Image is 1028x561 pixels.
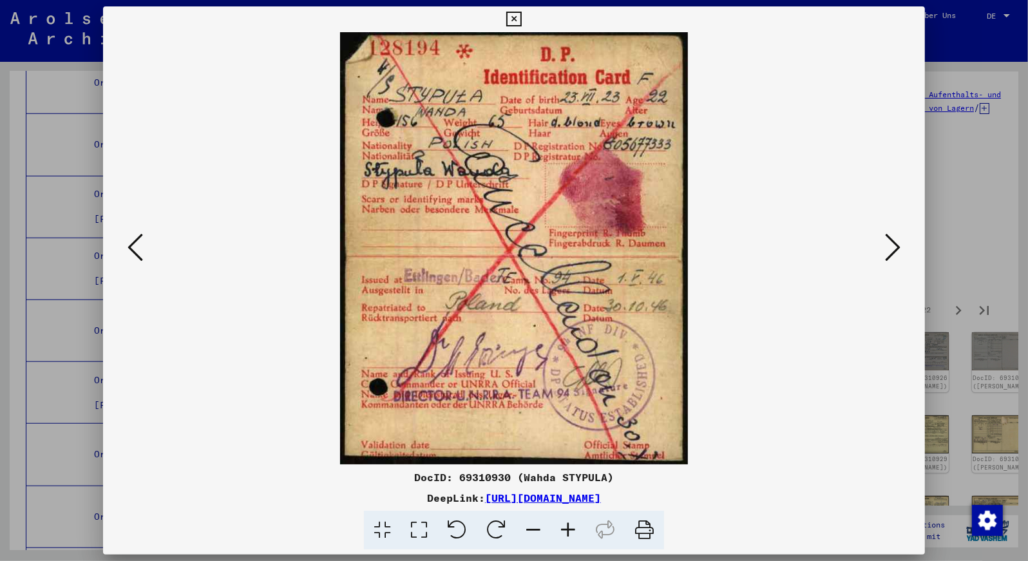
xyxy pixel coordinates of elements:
div: DeepLink: [103,490,926,506]
img: 001.jpg [147,32,882,464]
div: DocID: 69310930 (Wahda STYPULA) [103,470,926,485]
a: [URL][DOMAIN_NAME] [485,491,601,504]
img: Zustimmung ändern [972,505,1003,536]
div: Zustimmung ändern [971,504,1002,535]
